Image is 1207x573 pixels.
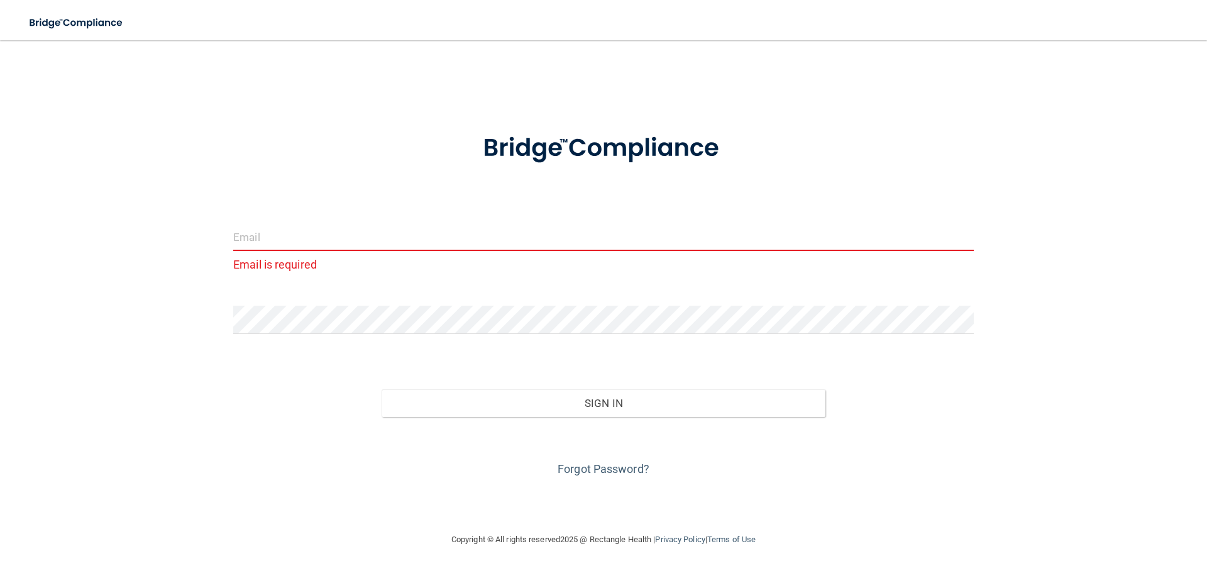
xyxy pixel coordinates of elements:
[382,389,826,417] button: Sign In
[233,223,974,251] input: Email
[457,116,750,181] img: bridge_compliance_login_screen.278c3ca4.svg
[19,10,135,36] img: bridge_compliance_login_screen.278c3ca4.svg
[655,535,705,544] a: Privacy Policy
[707,535,756,544] a: Terms of Use
[558,462,649,476] a: Forgot Password?
[374,520,833,560] div: Copyright © All rights reserved 2025 @ Rectangle Health | |
[233,254,974,275] p: Email is required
